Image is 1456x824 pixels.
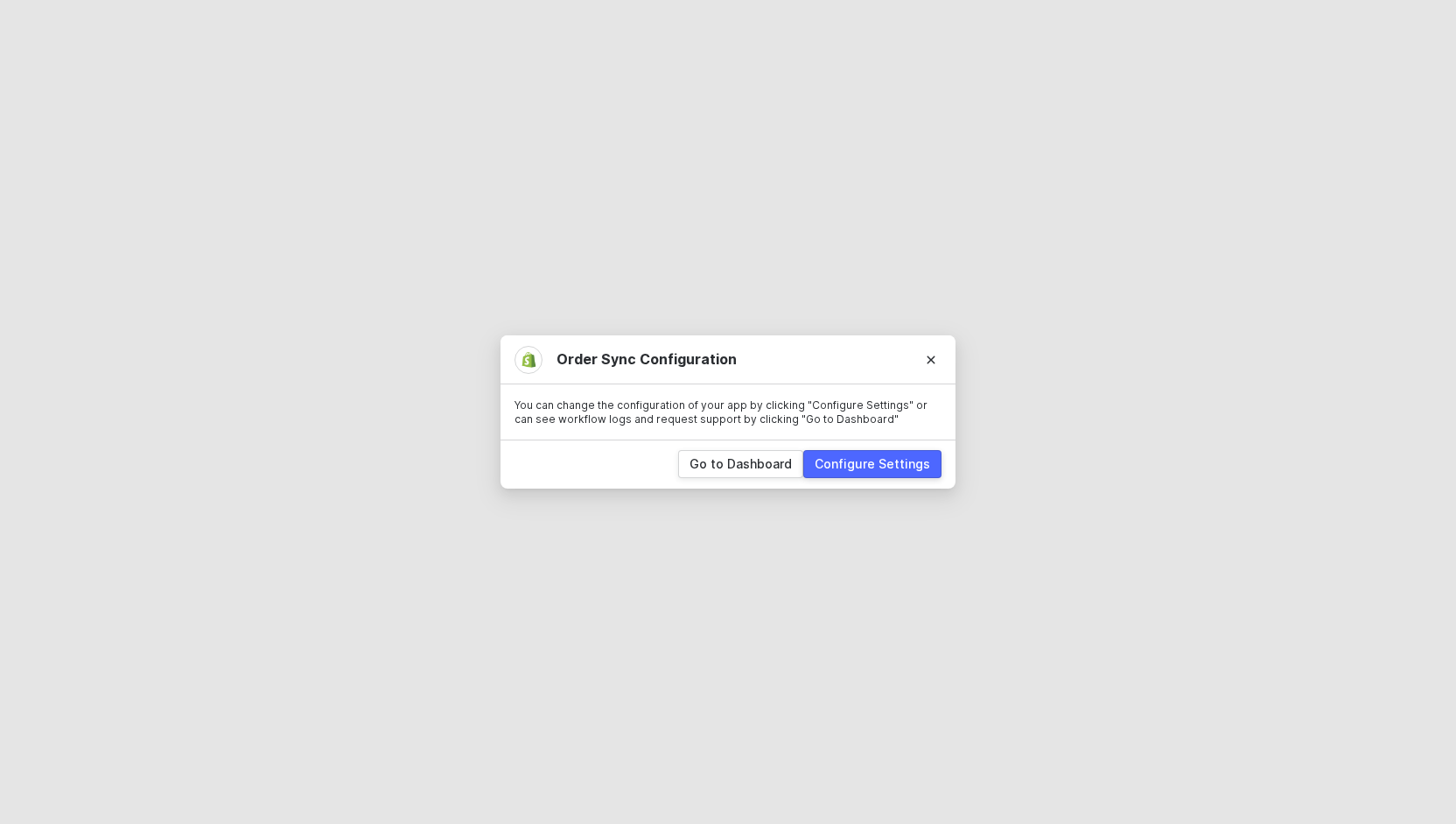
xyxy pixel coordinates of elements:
[521,352,536,368] img: integration-icon
[689,455,792,473] div: Go to Dashboard
[815,455,930,473] div: Configure Settings
[803,450,941,478] button: Configure Settings
[514,346,941,374] div: Order Sync Configuration
[906,335,955,384] button: Close
[678,450,803,478] button: Go to Dashboard
[514,398,941,426] p: You can change the configuration of your app by clicking "Configure Settings" or can see workflow...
